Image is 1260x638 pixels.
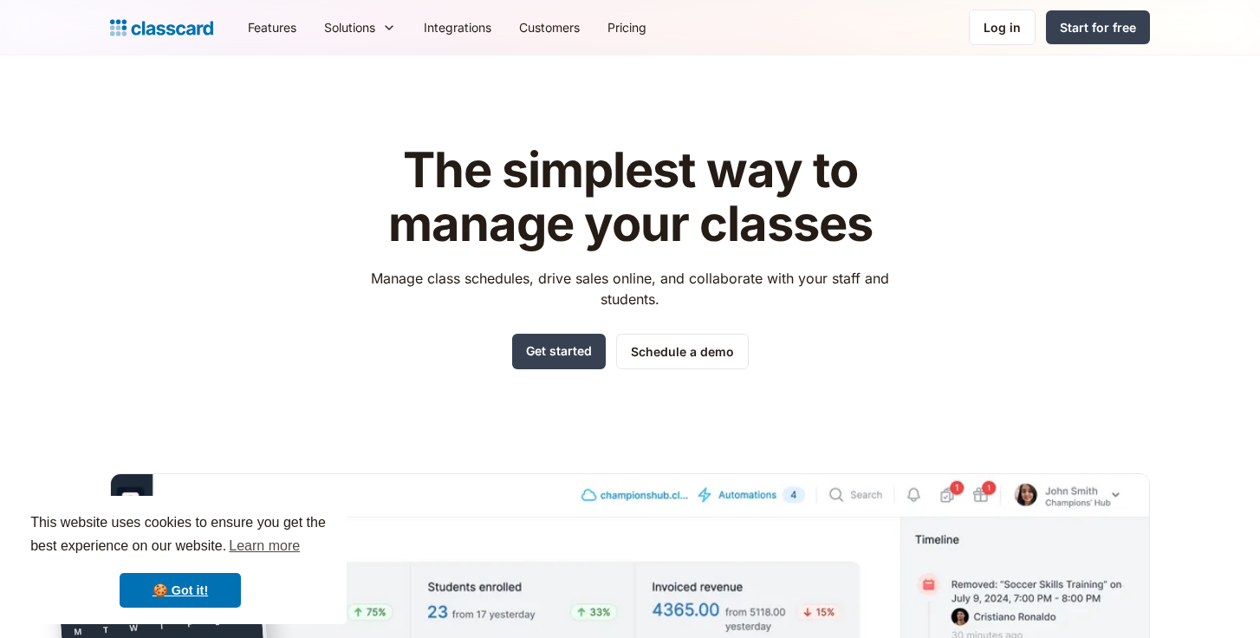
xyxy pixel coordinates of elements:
a: Customers [505,8,594,47]
p: Manage class schedules, drive sales online, and collaborate with your staff and students. [355,268,906,309]
a: dismiss cookie message [120,573,241,608]
a: Integrations [410,8,505,47]
a: learn more about cookies [226,533,302,559]
div: cookieconsent [14,496,347,624]
a: Log in [969,10,1036,45]
a: Features [234,8,310,47]
a: Schedule a demo [616,334,749,369]
div: Solutions [324,18,375,36]
a: Get started [512,334,606,369]
span: This website uses cookies to ensure you get the best experience on our website. [30,512,330,559]
h1: The simplest way to manage your classes [355,144,906,251]
div: Log in [984,18,1021,36]
a: Pricing [594,8,660,47]
a: home [110,16,213,40]
div: Solutions [310,8,410,47]
a: Start for free [1046,10,1150,44]
div: Start for free [1060,18,1136,36]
